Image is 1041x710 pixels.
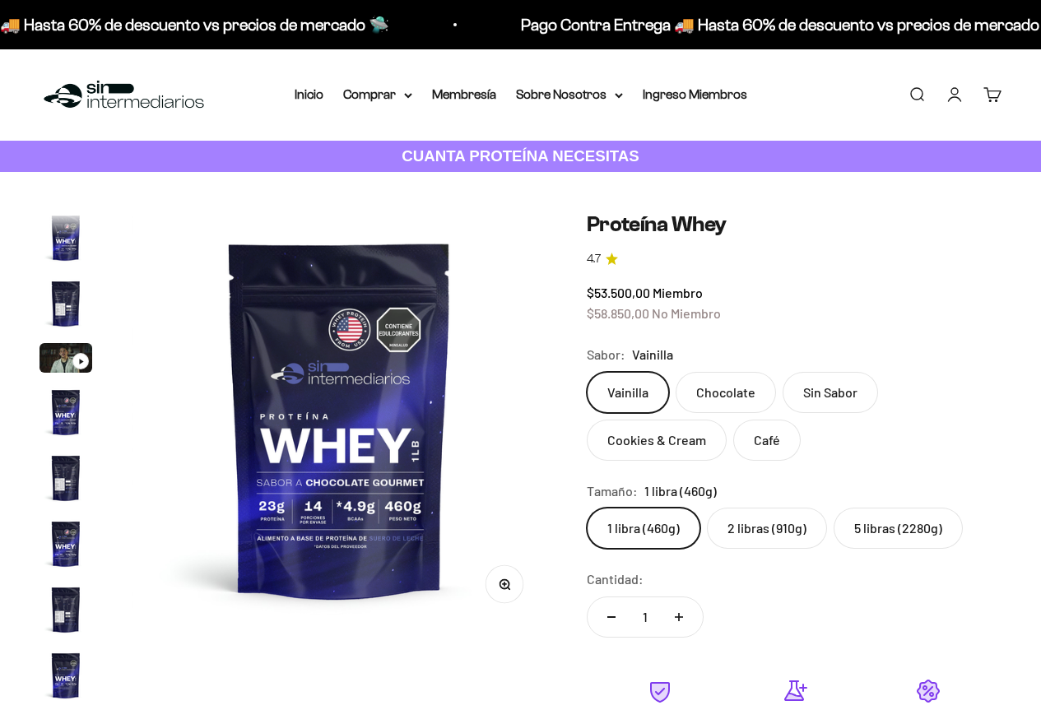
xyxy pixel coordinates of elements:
img: Proteína Whey [40,277,92,330]
legend: Tamaño: [587,480,638,502]
img: Proteína Whey [40,517,92,570]
button: Ir al artículo 4 [40,386,92,443]
a: Membresía [432,87,496,101]
span: 1 libra (460g) [644,480,717,502]
a: Ingreso Miembros [643,87,747,101]
h1: Proteína Whey [587,211,1001,237]
button: Ir al artículo 6 [40,517,92,575]
span: Vainilla [632,344,673,365]
span: No Miembro [652,305,721,321]
span: Miembro [653,285,703,300]
button: Ir al artículo 5 [40,452,92,509]
a: Inicio [295,87,323,101]
span: $53.500,00 [587,285,650,300]
button: Ir al artículo 8 [40,649,92,707]
span: $58.850,00 [587,305,649,321]
a: 4.74.7 de 5.0 estrellas [587,250,1001,268]
img: Proteína Whey [132,211,547,627]
button: Aumentar cantidad [655,597,703,637]
summary: Comprar [343,84,412,105]
img: Proteína Whey [40,583,92,636]
strong: CUANTA PROTEÍNA NECESITAS [402,147,639,165]
button: Ir al artículo 3 [40,343,92,378]
img: Proteína Whey [40,649,92,702]
summary: Sobre Nosotros [516,84,623,105]
span: 4.7 [587,250,601,268]
button: Ir al artículo 1 [40,211,92,269]
button: Reducir cantidad [588,597,635,637]
label: Cantidad: [587,568,644,590]
img: Proteína Whey [40,452,92,504]
button: Ir al artículo 2 [40,277,92,335]
img: Proteína Whey [40,386,92,439]
button: Ir al artículo 7 [40,583,92,641]
legend: Sabor: [587,344,625,365]
img: Proteína Whey [40,211,92,264]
